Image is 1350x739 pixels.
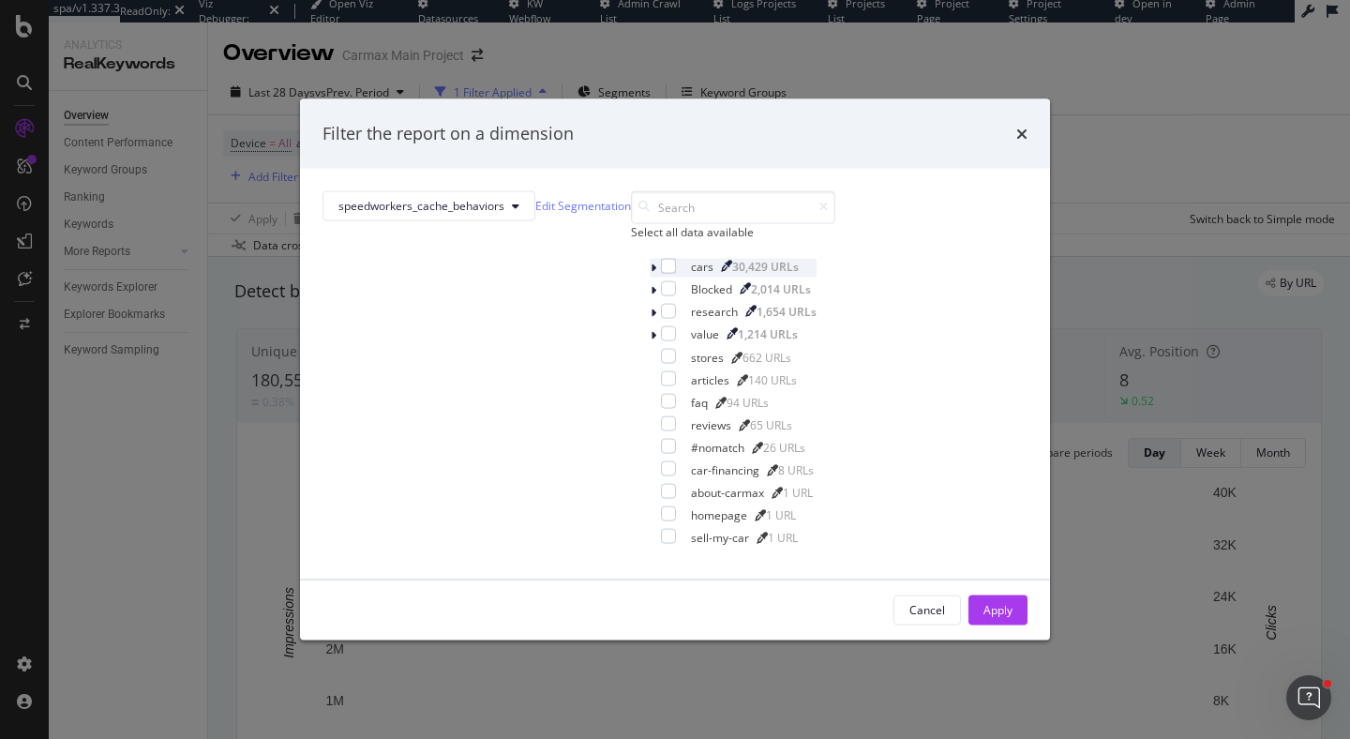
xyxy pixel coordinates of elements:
iframe: Intercom live chat [1286,675,1331,720]
div: cars [691,258,713,274]
div: 1 URL [766,507,796,523]
a: Edit Segmentation [535,196,631,216]
div: Filter the report on a dimension [322,122,574,146]
input: Search [631,190,835,223]
div: Select all data available [631,223,835,239]
div: 26 URLs [763,440,805,456]
div: Blocked [691,280,732,296]
div: reviews [691,417,731,433]
div: articles [691,372,729,388]
div: sell-my-car [691,530,749,546]
div: 30,429 URLs [732,258,799,274]
div: 662 URLs [742,350,791,366]
div: #nomatch [691,440,744,456]
div: car-financing [691,462,759,478]
div: 140 URLs [748,372,797,388]
div: homepage [691,507,747,523]
span: speedworkers_cache_behaviors [338,198,504,214]
div: 1 URL [783,485,813,501]
div: about-carmax [691,485,764,501]
div: value [691,325,719,341]
div: 2,014 URLs [751,280,811,296]
div: 94 URLs [727,395,769,411]
div: Cancel [909,602,945,618]
div: faq [691,395,708,411]
div: 65 URLs [750,417,792,433]
button: Cancel [893,595,961,625]
div: Apply [983,602,1012,618]
div: research [691,303,738,319]
div: 8 URLs [778,462,814,478]
button: Apply [968,595,1027,625]
div: stores [691,350,724,366]
div: 1,654 URLs [757,303,817,319]
div: 1 URL [768,530,798,546]
div: modal [300,99,1050,641]
button: speedworkers_cache_behaviors [322,190,535,220]
div: 1,214 URLs [738,325,798,341]
div: times [1016,122,1027,146]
